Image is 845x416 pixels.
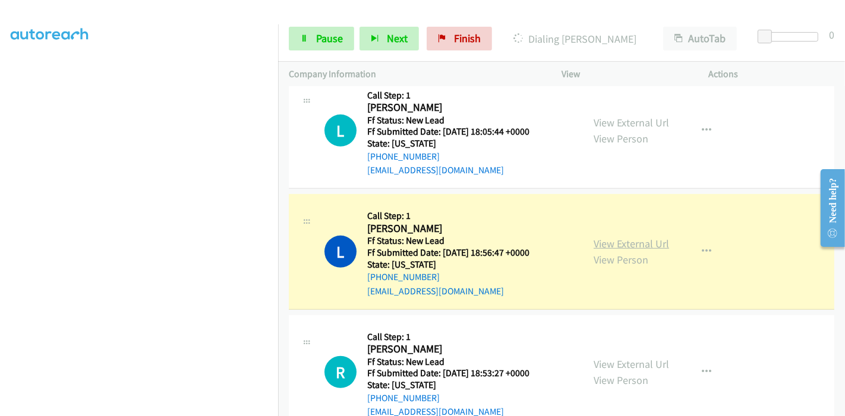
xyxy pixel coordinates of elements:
h5: Ff Submitted Date: [DATE] 18:05:44 +0000 [367,126,544,138]
h2: [PERSON_NAME] [367,222,529,236]
p: View [562,67,688,81]
div: The call is yet to be attempted [324,356,357,388]
a: [PHONE_NUMBER] [367,392,440,404]
h5: Ff Status: New Lead [367,356,529,368]
p: Dialing [PERSON_NAME] [508,31,642,47]
h5: Ff Status: New Lead [367,235,529,247]
button: AutoTab [663,27,737,50]
h5: Ff Submitted Date: [DATE] 18:56:47 +0000 [367,247,529,259]
iframe: Resource Center [811,161,845,255]
p: Actions [709,67,835,81]
h1: R [324,356,357,388]
span: Pause [316,31,343,45]
a: [EMAIL_ADDRESS][DOMAIN_NAME] [367,164,504,176]
h5: Ff Submitted Date: [DATE] 18:53:27 +0000 [367,367,529,379]
h5: State: [US_STATE] [367,138,544,150]
h2: [PERSON_NAME] [367,101,544,115]
h5: State: [US_STATE] [367,379,529,391]
a: View Person [594,132,648,145]
h1: L [324,236,357,268]
a: [EMAIL_ADDRESS][DOMAIN_NAME] [367,285,504,297]
a: Finish [427,27,492,50]
h2: [PERSON_NAME] [367,342,529,356]
a: [PHONE_NUMBER] [367,151,440,162]
h5: Call Step: 1 [367,331,529,343]
h5: Call Step: 1 [367,210,529,222]
button: Next [360,27,419,50]
div: 0 [829,27,834,43]
a: View External Url [594,116,669,129]
span: Next [387,31,408,45]
a: View External Url [594,237,669,250]
a: View Person [594,373,648,387]
p: Company Information [289,67,540,81]
a: View External Url [594,357,669,371]
a: View Person [594,253,648,266]
h1: L [324,115,357,147]
span: Finish [454,31,481,45]
div: Delay between calls (in seconds) [764,32,818,42]
h5: State: [US_STATE] [367,259,529,271]
h5: Ff Status: New Lead [367,115,544,126]
h5: Call Step: 1 [367,90,544,101]
a: [PHONE_NUMBER] [367,271,440,282]
a: Pause [289,27,354,50]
